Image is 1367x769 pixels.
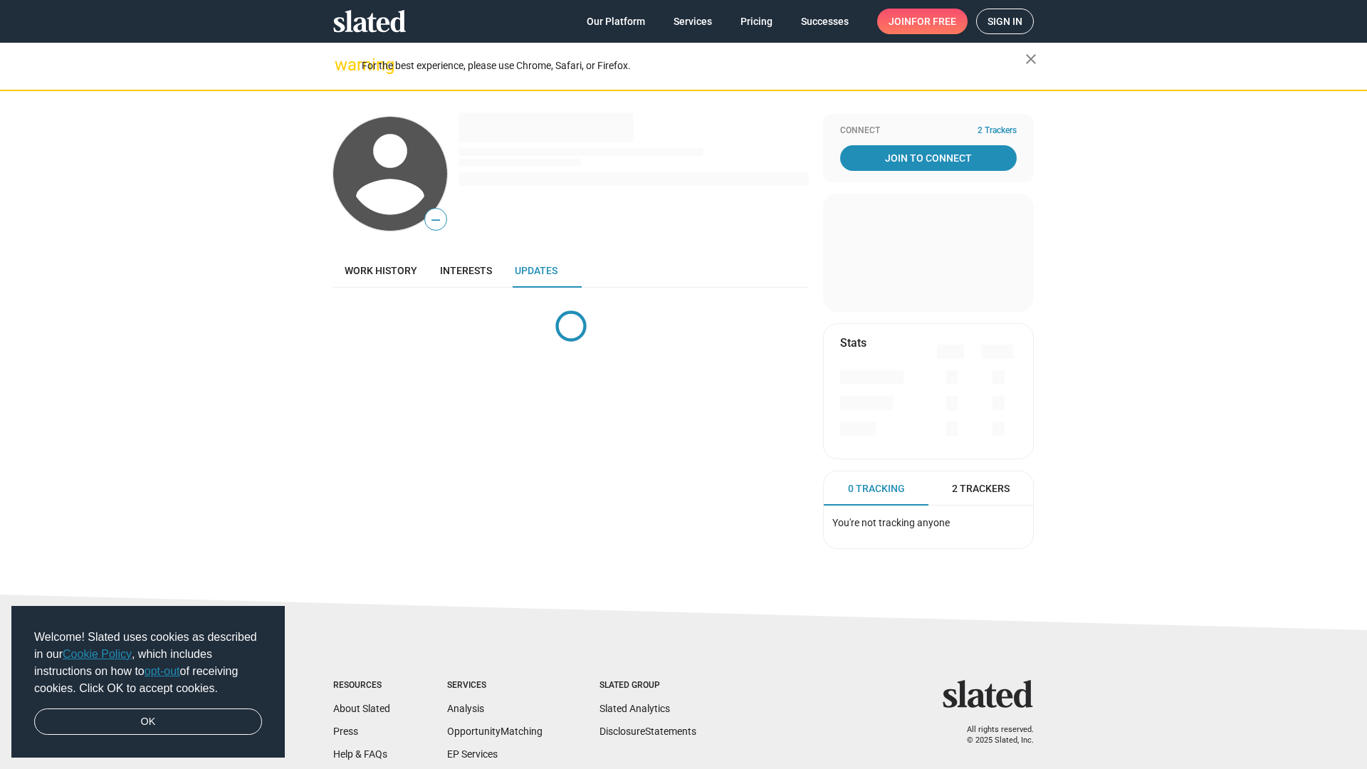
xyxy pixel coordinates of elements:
span: Work history [345,265,417,276]
span: You're not tracking anyone [832,517,950,528]
a: Successes [790,9,860,34]
a: Press [333,726,358,737]
span: Join To Connect [843,145,1014,171]
div: cookieconsent [11,606,285,758]
span: 2 Trackers [952,482,1010,496]
a: DisclosureStatements [599,726,696,737]
a: Analysis [447,703,484,714]
mat-icon: close [1022,51,1039,68]
div: Slated Group [599,680,696,691]
a: Our Platform [575,9,656,34]
span: 2 Trackers [978,125,1017,137]
span: Pricing [740,9,772,34]
span: Welcome! Slated uses cookies as described in our , which includes instructions on how to of recei... [34,629,262,697]
span: Interests [440,265,492,276]
div: Connect [840,125,1017,137]
div: For the best experience, please use Chrome, Safari, or Firefox. [362,56,1025,75]
a: Interests [429,253,503,288]
a: About Slated [333,703,390,714]
span: Our Platform [587,9,645,34]
span: 0 Tracking [848,482,905,496]
a: Work history [333,253,429,288]
span: Join [889,9,956,34]
a: dismiss cookie message [34,708,262,736]
a: Joinfor free [877,9,968,34]
a: Cookie Policy [63,648,132,660]
a: Help & FAQs [333,748,387,760]
p: All rights reserved. © 2025 Slated, Inc. [952,725,1034,746]
div: Resources [333,680,390,691]
a: OpportunityMatching [447,726,543,737]
span: Updates [515,265,557,276]
a: EP Services [447,748,498,760]
span: Services [674,9,712,34]
div: Services [447,680,543,691]
span: — [425,211,446,229]
mat-icon: warning [335,56,352,73]
a: Sign in [976,9,1034,34]
a: Slated Analytics [599,703,670,714]
a: Services [662,9,723,34]
span: Sign in [988,9,1022,33]
a: Pricing [729,9,784,34]
span: for free [911,9,956,34]
a: Updates [503,253,569,288]
a: opt-out [145,665,180,677]
a: Join To Connect [840,145,1017,171]
mat-card-title: Stats [840,335,866,350]
span: Successes [801,9,849,34]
